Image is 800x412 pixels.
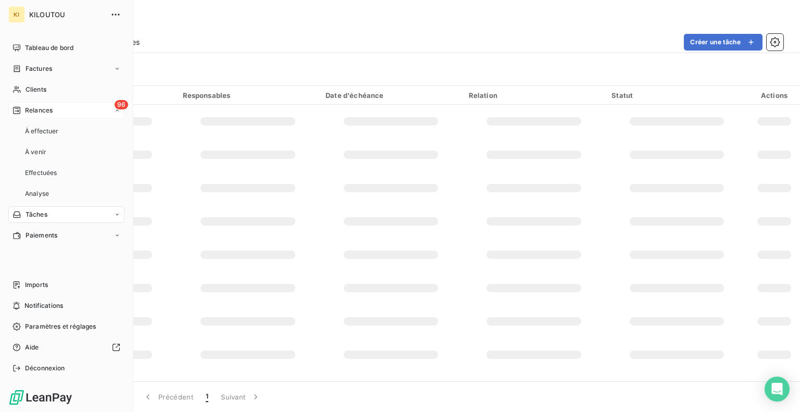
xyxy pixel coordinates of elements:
[326,91,456,99] div: Date d'échéance
[8,339,124,356] a: Aide
[684,34,762,51] button: Créer une tâche
[25,168,57,178] span: Effectuées
[469,91,599,99] div: Relation
[25,127,59,136] span: À effectuer
[26,210,47,219] span: Tâches
[25,343,39,352] span: Aide
[755,91,794,99] div: Actions
[206,392,208,402] span: 1
[8,389,73,406] img: Logo LeanPay
[183,91,314,99] div: Responsables
[24,301,63,310] span: Notifications
[611,91,742,99] div: Statut
[25,280,48,290] span: Imports
[26,85,46,94] span: Clients
[25,106,53,115] span: Relances
[26,231,57,240] span: Paiements
[25,189,49,198] span: Analyse
[25,322,96,331] span: Paramètres et réglages
[199,386,215,408] button: 1
[215,386,267,408] button: Suivant
[765,377,790,402] div: Open Intercom Messenger
[29,10,104,19] span: KILOUTOU
[115,100,128,109] span: 96
[136,386,199,408] button: Précédent
[25,43,73,53] span: Tableau de bord
[26,64,52,73] span: Factures
[25,364,65,373] span: Déconnexion
[8,6,25,23] div: KI
[25,147,46,157] span: À venir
